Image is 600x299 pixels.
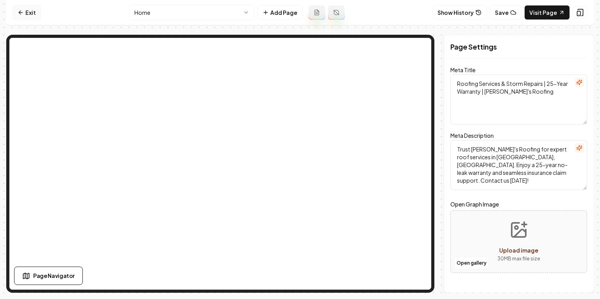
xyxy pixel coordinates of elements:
span: Upload image [499,247,538,254]
a: Visit Page [525,5,570,20]
button: Regenerate page [328,5,345,20]
button: Open gallery [454,257,489,269]
label: Open Graph Image [450,199,587,209]
label: Meta Description [450,132,494,139]
a: Exit [12,5,41,20]
button: Page Navigator [14,267,83,285]
button: Show History [432,5,487,20]
label: Meta Title [450,66,475,73]
h2: Page Settings [450,41,587,52]
button: Add admin page prompt [309,5,325,20]
span: Page Navigator [33,272,75,280]
p: 30 MB max file size [497,255,540,263]
button: Upload image [491,214,546,269]
button: Add Page [257,5,302,20]
button: Save [490,5,521,20]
